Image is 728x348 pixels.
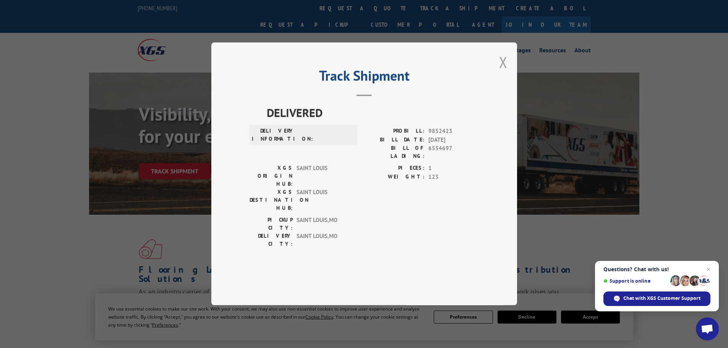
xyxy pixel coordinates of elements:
[603,278,668,284] span: Support is online
[250,232,293,248] label: DELIVERY CITY:
[250,188,293,212] label: XGS DESTINATION HUB:
[428,136,479,144] span: [DATE]
[267,104,479,121] span: DELIVERED
[499,52,507,72] button: Close modal
[603,291,710,306] div: Chat with XGS Customer Support
[428,173,479,181] span: 123
[252,127,295,143] label: DELIVERY INFORMATION:
[696,317,719,340] div: Open chat
[428,164,479,173] span: 1
[623,295,700,302] span: Chat with XGS Customer Support
[250,216,293,232] label: PICKUP CITY:
[250,70,479,85] h2: Track Shipment
[704,265,713,274] span: Close chat
[364,136,425,144] label: BILL DATE:
[364,144,425,160] label: BILL OF LADING:
[297,216,348,232] span: SAINT LOUIS , MO
[428,144,479,160] span: 6554697
[603,266,710,272] span: Questions? Chat with us!
[297,232,348,248] span: SAINT LOUIS , MO
[364,173,425,181] label: WEIGHT:
[297,164,348,188] span: SAINT LOUIS
[364,164,425,173] label: PIECES:
[297,188,348,212] span: SAINT LOUIS
[250,164,293,188] label: XGS ORIGIN HUB:
[364,127,425,136] label: PROBILL:
[428,127,479,136] span: 9852423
